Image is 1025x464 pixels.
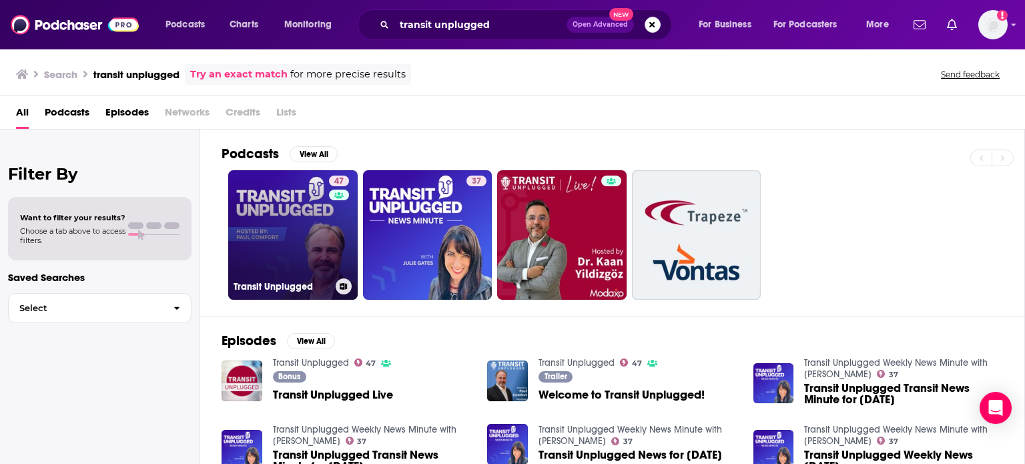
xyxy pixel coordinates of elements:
span: Monitoring [284,15,332,34]
p: Saved Searches [8,271,192,284]
img: Podchaser - Follow, Share and Rate Podcasts [11,12,139,37]
button: Open AdvancedNew [567,17,634,33]
span: 37 [889,372,898,378]
span: Credits [226,101,260,129]
a: 37 [346,437,367,445]
a: Transit Unplugged Transit News Minute for September 11th, 2023 [804,383,1003,405]
svg: Add a profile image [997,10,1008,21]
a: Transit Unplugged News for Jan 15, 2024 [539,449,722,461]
span: Charts [230,15,258,34]
span: Open Advanced [573,21,628,28]
button: Send feedback [937,69,1004,80]
button: Show profile menu [978,10,1008,39]
a: PodcastsView All [222,146,338,162]
span: Select [9,304,163,312]
span: Transit Unplugged News for [DATE] [539,449,722,461]
img: Welcome to Transit Unplugged! [487,361,528,401]
h2: Podcasts [222,146,279,162]
button: open menu [156,14,222,35]
img: Transit Unplugged Transit News Minute for September 11th, 2023 [753,363,794,404]
a: 47Transit Unplugged [228,170,358,300]
button: View All [287,333,335,349]
span: for more precise results [290,67,406,82]
a: Transit Unplugged [539,357,615,369]
img: User Profile [978,10,1008,39]
h3: transit unplugged [93,68,180,81]
button: View All [290,146,338,162]
span: 47 [366,361,376,367]
a: 37 [363,170,492,300]
div: Open Intercom Messenger [980,392,1012,424]
span: For Business [699,15,751,34]
span: Logged in as NickG [978,10,1008,39]
span: Podcasts [165,15,205,34]
a: Try an exact match [190,67,288,82]
a: Transit Unplugged Live [273,389,393,401]
span: 37 [889,439,898,445]
a: 47 [329,176,349,186]
a: Welcome to Transit Unplugged! [539,389,705,401]
a: 37 [877,370,898,378]
div: Search podcasts, credits, & more... [370,9,685,40]
input: Search podcasts, credits, & more... [394,14,567,35]
a: Transit Unplugged Weekly News Minute with Julie Gates [273,424,456,447]
h3: Search [44,68,77,81]
a: 37 [466,176,486,186]
button: open menu [275,14,349,35]
a: Podcasts [45,101,89,129]
span: 47 [632,361,642,367]
a: 47 [620,359,642,367]
h3: Transit Unplugged [234,281,330,292]
a: Transit Unplugged Weekly News Minute with Julie Gates [539,424,722,447]
span: New [609,8,633,21]
h2: Filter By [8,164,192,184]
h2: Episodes [222,332,276,349]
a: Show notifications dropdown [942,13,962,36]
a: EpisodesView All [222,332,335,349]
button: open menu [857,14,906,35]
span: Lists [276,101,296,129]
a: Transit Unplugged Weekly News Minute with Julie Gates [804,357,988,380]
button: open menu [765,14,857,35]
a: 37 [877,437,898,445]
span: Networks [165,101,210,129]
a: Transit Unplugged Weekly News Minute with Julie Gates [804,424,988,447]
span: 37 [623,439,633,445]
a: 37 [611,437,633,445]
span: More [866,15,889,34]
span: 47 [334,175,344,188]
span: Bonus [278,373,300,381]
button: open menu [689,14,768,35]
span: Trailer [545,373,567,381]
a: 47 [354,359,376,367]
span: Choose a tab above to access filters. [20,226,125,245]
span: 37 [472,175,481,188]
span: For Podcasters [773,15,837,34]
span: Want to filter your results? [20,213,125,222]
img: Transit Unplugged Live [222,361,262,401]
a: Show notifications dropdown [908,13,931,36]
a: Episodes [105,101,149,129]
span: 37 [357,439,366,445]
button: Select [8,293,192,323]
a: Charts [221,14,266,35]
a: Transit Unplugged [273,357,349,369]
a: All [16,101,29,129]
span: Transit Unplugged Transit News Minute for [DATE] [804,383,1003,405]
